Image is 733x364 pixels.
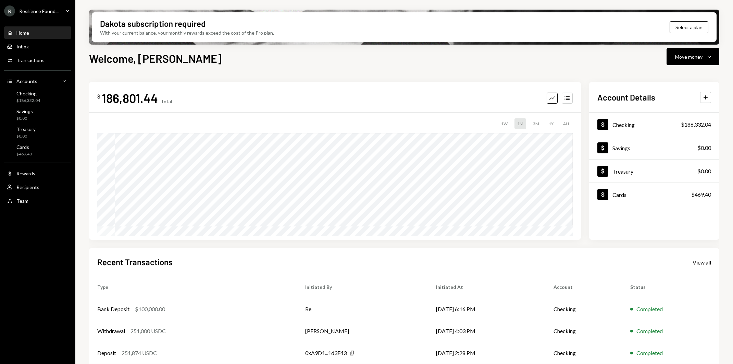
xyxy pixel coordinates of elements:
[589,136,719,159] a: Savings$0.00
[16,98,40,104] div: $186,332.04
[589,160,719,183] a: Treasury$0.00
[636,305,663,313] div: Completed
[545,298,622,320] td: Checking
[560,118,573,129] div: ALL
[4,195,71,207] a: Team
[428,276,545,298] th: Initiated At
[19,8,59,14] div: Resilience Found...
[16,133,36,139] div: $0.00
[16,116,33,121] div: $0.00
[428,298,545,320] td: [DATE] 6:16 PM
[4,142,71,158] a: Cards$469.40
[16,151,32,157] div: $469.40
[4,26,71,39] a: Home
[16,108,33,114] div: Savings
[97,256,173,268] h2: Recent Transactions
[305,349,347,357] div: 0xA9D1...1d3E43
[89,276,297,298] th: Type
[16,171,35,176] div: Rewards
[4,167,71,179] a: Rewards
[4,181,71,193] a: Recipients
[636,327,663,335] div: Completed
[667,48,719,65] button: Move money
[675,53,703,60] div: Move money
[691,190,711,199] div: $469.40
[597,92,655,103] h2: Account Details
[612,191,626,198] div: Cards
[545,320,622,342] td: Checking
[589,183,719,206] a: Cards$469.40
[612,145,630,151] div: Savings
[546,118,556,129] div: 1Y
[589,113,719,136] a: Checking$186,332.04
[530,118,542,129] div: 3M
[97,93,100,100] div: $
[4,106,71,123] a: Savings$0.00
[297,298,428,320] td: Re
[636,349,663,357] div: Completed
[4,124,71,141] a: Treasury$0.00
[622,276,719,298] th: Status
[89,51,222,65] h1: Welcome, [PERSON_NAME]
[16,126,36,132] div: Treasury
[4,54,71,66] a: Transactions
[693,258,711,266] a: View all
[16,91,40,96] div: Checking
[697,144,711,152] div: $0.00
[97,327,125,335] div: Withdrawal
[100,18,206,29] div: Dakota subscription required
[16,78,37,84] div: Accounts
[122,349,157,357] div: 251,874 USDC
[97,349,116,357] div: Deposit
[4,89,71,105] a: Checking$186,332.04
[16,57,45,63] div: Transactions
[670,21,708,33] button: Select a plan
[697,167,711,175] div: $0.00
[428,342,545,364] td: [DATE] 2:28 PM
[161,98,172,104] div: Total
[97,305,129,313] div: Bank Deposit
[131,327,166,335] div: 251,000 USDC
[498,118,510,129] div: 1W
[16,198,28,204] div: Team
[4,5,15,16] div: R
[693,259,711,266] div: View all
[428,320,545,342] td: [DATE] 4:03 PM
[297,320,428,342] td: [PERSON_NAME]
[4,75,71,87] a: Accounts
[16,44,29,49] div: Inbox
[102,90,158,106] div: 186,801.44
[545,342,622,364] td: Checking
[4,40,71,52] a: Inbox
[16,184,39,190] div: Recipients
[514,118,526,129] div: 1M
[612,168,633,175] div: Treasury
[16,144,32,150] div: Cards
[135,305,165,313] div: $100,000.00
[16,30,29,36] div: Home
[612,121,635,128] div: Checking
[297,276,428,298] th: Initiated By
[545,276,622,298] th: Account
[681,120,711,129] div: $186,332.04
[100,29,274,36] div: With your current balance, your monthly rewards exceed the cost of the Pro plan.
